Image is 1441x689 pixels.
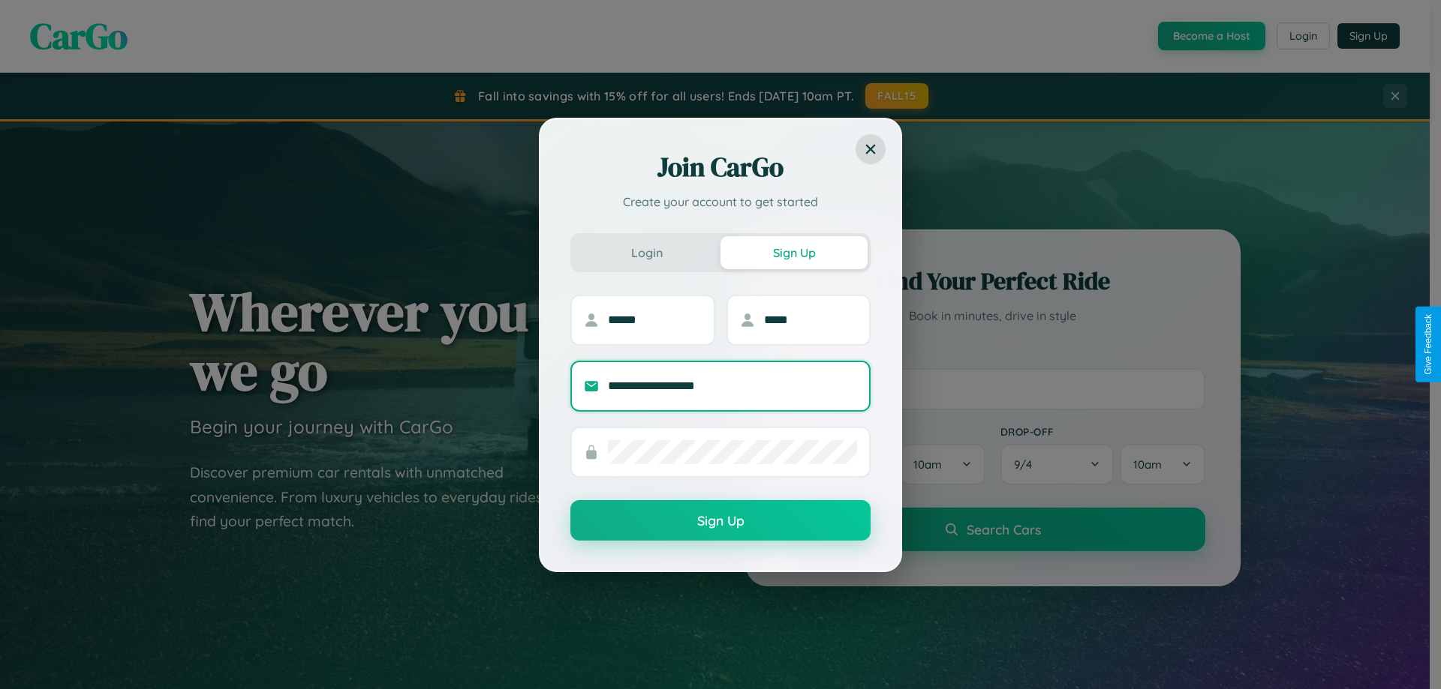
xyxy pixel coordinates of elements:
button: Sign Up [570,500,871,541]
h2: Join CarGo [570,149,871,185]
div: Give Feedback [1423,314,1433,375]
button: Login [573,236,720,269]
p: Create your account to get started [570,193,871,211]
button: Sign Up [720,236,868,269]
